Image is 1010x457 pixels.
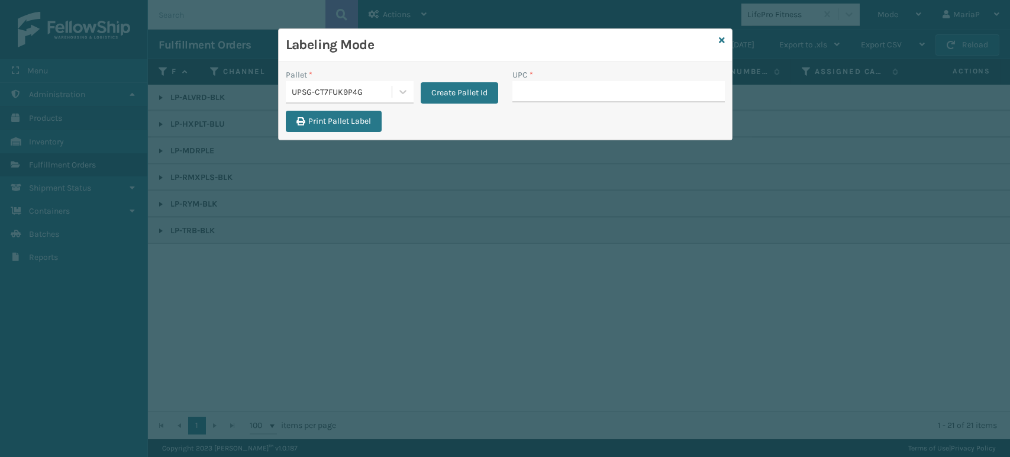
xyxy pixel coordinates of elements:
[286,36,714,54] h3: Labeling Mode
[286,111,382,132] button: Print Pallet Label
[292,86,393,98] div: UPSG-CT7FUK9P4G
[421,82,498,104] button: Create Pallet Id
[512,69,533,81] label: UPC
[286,69,312,81] label: Pallet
